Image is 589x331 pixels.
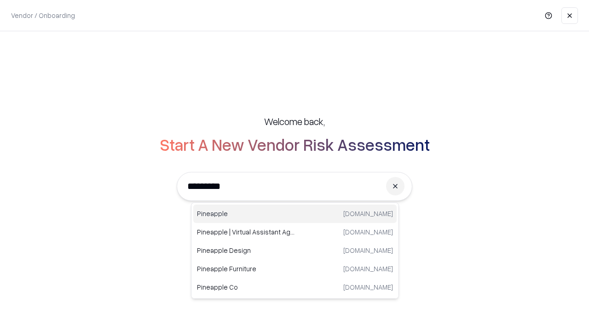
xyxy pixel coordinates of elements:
p: [DOMAIN_NAME] [343,209,393,218]
p: [DOMAIN_NAME] [343,264,393,274]
p: Pineapple Furniture [197,264,295,274]
div: Suggestions [191,202,399,299]
p: [DOMAIN_NAME] [343,227,393,237]
p: Vendor / Onboarding [11,11,75,20]
p: Pineapple Design [197,245,295,255]
p: Pineapple | Virtual Assistant Agency [197,227,295,237]
p: Pineapple [197,209,295,218]
h5: Welcome back, [264,115,325,128]
p: Pineapple Co [197,282,295,292]
p: [DOMAIN_NAME] [343,245,393,255]
p: [DOMAIN_NAME] [343,282,393,292]
h2: Start A New Vendor Risk Assessment [160,135,430,154]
